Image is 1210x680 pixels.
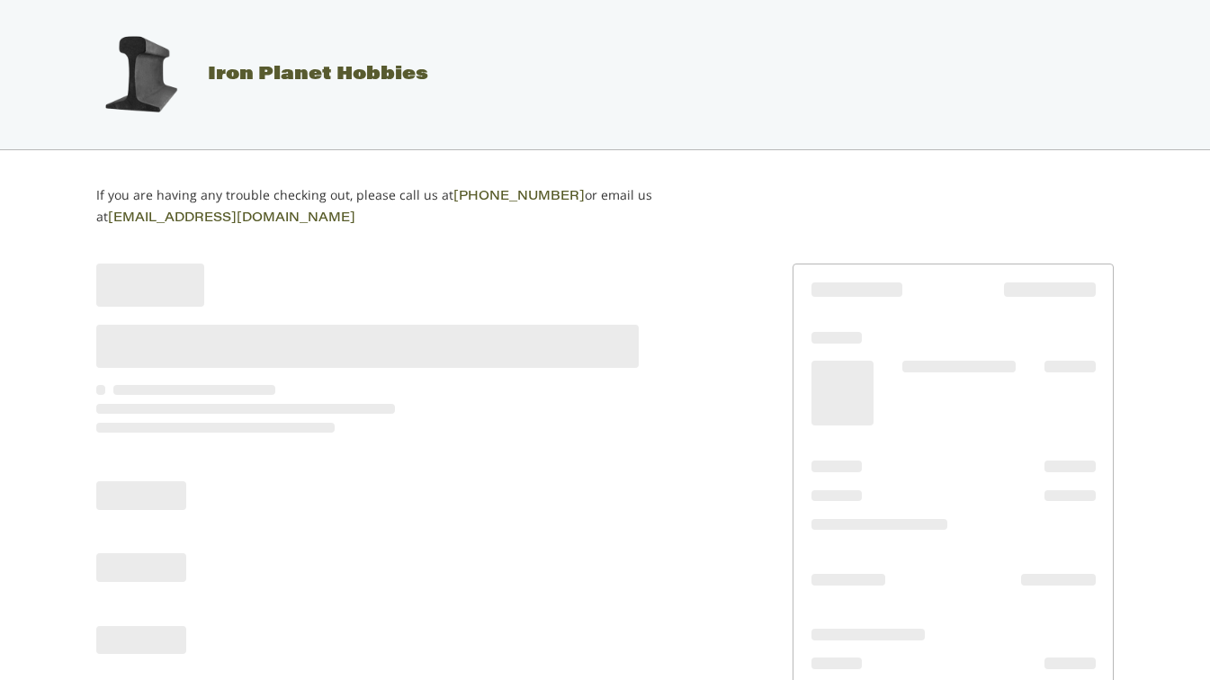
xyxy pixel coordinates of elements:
p: If you are having any trouble checking out, please call us at or email us at [96,185,709,228]
span: Iron Planet Hobbies [208,66,428,84]
a: [EMAIL_ADDRESS][DOMAIN_NAME] [108,212,355,225]
a: [PHONE_NUMBER] [453,191,585,203]
a: Iron Planet Hobbies [77,66,428,84]
img: Iron Planet Hobbies [95,30,185,120]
